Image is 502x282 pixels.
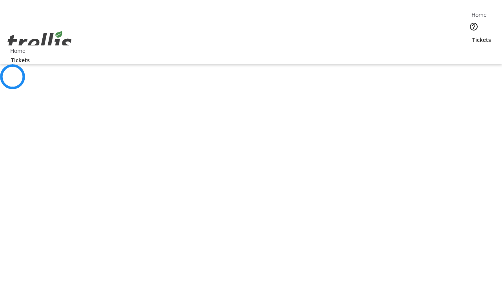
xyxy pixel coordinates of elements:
span: Tickets [11,56,30,64]
button: Cart [466,44,482,60]
a: Tickets [5,56,36,64]
a: Home [466,11,491,19]
span: Home [471,11,487,19]
a: Tickets [466,36,497,44]
a: Home [5,47,30,55]
span: Home [10,47,25,55]
span: Tickets [472,36,491,44]
button: Help [466,19,482,34]
img: Orient E2E Organization pzrU8cvMMr's Logo [5,22,75,61]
